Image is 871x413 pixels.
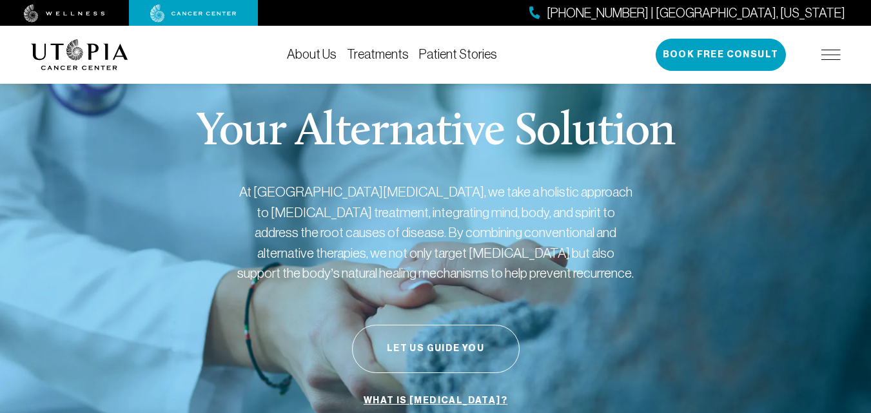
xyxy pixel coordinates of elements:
a: Treatments [347,47,409,61]
img: cancer center [150,5,237,23]
a: [PHONE_NUMBER] | [GEOGRAPHIC_DATA], [US_STATE] [529,4,845,23]
img: icon-hamburger [821,50,841,60]
button: Book Free Consult [656,39,786,71]
a: Patient Stories [419,47,497,61]
button: Let Us Guide You [352,325,520,373]
a: About Us [287,47,337,61]
a: What is [MEDICAL_DATA]? [360,389,511,413]
img: logo [31,39,128,70]
p: At [GEOGRAPHIC_DATA][MEDICAL_DATA], we take a holistic approach to [MEDICAL_DATA] treatment, inte... [236,182,636,283]
span: [PHONE_NUMBER] | [GEOGRAPHIC_DATA], [US_STATE] [547,4,845,23]
p: Your Alternative Solution [196,110,675,156]
img: wellness [24,5,105,23]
